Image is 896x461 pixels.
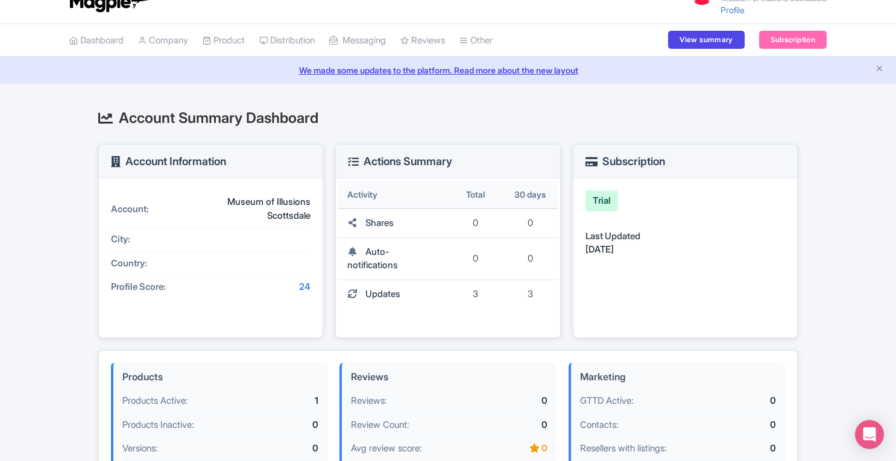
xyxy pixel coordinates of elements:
[580,442,707,456] div: Resellers with listings:
[448,280,503,309] td: 3
[585,190,618,212] div: Trial
[250,394,318,408] div: 1
[479,394,547,408] div: 0
[365,217,394,228] span: Shares
[580,418,707,432] div: Contacts:
[528,252,533,264] span: 0
[479,442,547,456] div: 0
[348,155,452,168] h3: Actions Summary
[111,202,201,216] div: Account:
[448,238,503,280] td: 0
[585,243,785,257] div: [DATE]
[707,442,776,456] div: 0
[122,394,250,408] div: Products Active:
[250,418,318,432] div: 0
[875,63,884,77] button: Close announcement
[580,372,776,383] h4: Marketing
[329,24,386,57] a: Messaging
[707,394,776,408] div: 0
[122,418,250,432] div: Products Inactive:
[347,246,398,271] span: Auto-notifications
[203,24,245,57] a: Product
[69,24,124,57] a: Dashboard
[351,418,478,432] div: Review Count:
[250,442,318,456] div: 0
[528,288,533,299] span: 3
[365,288,400,299] span: Updates
[122,442,250,456] div: Versions:
[668,31,744,49] a: View summary
[138,24,188,57] a: Company
[111,280,201,294] div: Profile Score:
[111,257,201,271] div: Country:
[448,209,503,238] td: 0
[448,181,503,209] th: Total
[111,155,226,168] h3: Account Information
[580,394,707,408] div: GTTD Active:
[259,24,315,57] a: Distribution
[98,110,798,126] h2: Account Summary Dashboard
[400,24,445,57] a: Reviews
[111,233,201,246] div: City:
[338,181,448,209] th: Activity
[122,372,318,383] h4: Products
[459,24,493,57] a: Other
[201,195,311,222] div: Museum of Illusions Scottsdale
[528,217,533,228] span: 0
[351,394,478,408] div: Reviews:
[585,230,785,243] div: Last Updated
[201,280,311,294] div: 24
[7,64,889,77] a: We made some updates to the platform. Read more about the new layout
[707,418,776,432] div: 0
[479,418,547,432] div: 0
[721,5,745,15] a: Profile
[351,372,547,383] h4: Reviews
[351,442,478,456] div: Avg review score:
[855,420,884,449] div: Open Intercom Messenger
[585,155,665,168] h3: Subscription
[759,31,827,49] a: Subscription
[503,181,558,209] th: 30 days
